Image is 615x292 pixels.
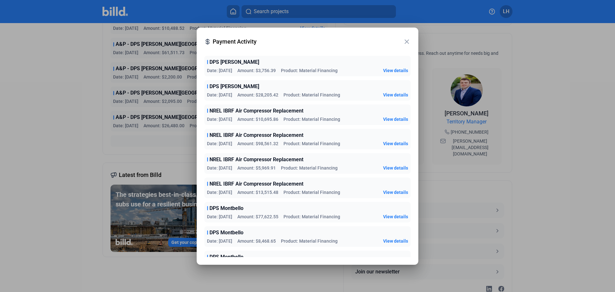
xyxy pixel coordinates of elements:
span: NREL IBRF Air Compressor Replacement [209,156,303,163]
button: View details [383,213,408,220]
span: Product: Material Financing [283,213,340,220]
button: View details [383,189,408,196]
span: Product: Material Financing [283,140,340,147]
span: DPS Montbello [209,204,243,212]
span: NREL IBRF Air Compressor Replacement [209,180,303,188]
span: Date: [DATE] [207,116,232,122]
span: DPS Montbello [209,229,243,237]
span: Date: [DATE] [207,189,232,196]
span: Amount: $5,969.91 [237,165,276,171]
span: Date: [DATE] [207,92,232,98]
span: Amount: $13,515.48 [237,189,278,196]
span: Amount: $98,561.32 [237,140,278,147]
span: Amount: $10,695.86 [237,116,278,122]
button: View details [383,116,408,122]
span: Product: Material Financing [281,67,338,74]
span: Date: [DATE] [207,140,232,147]
span: NREL IBRF Air Compressor Replacement [209,131,303,139]
button: View details [383,165,408,171]
span: Amount: $28,205.42 [237,92,278,98]
button: View details [383,67,408,74]
span: Amount: $3,756.39 [237,67,276,74]
span: Date: [DATE] [207,165,232,171]
span: Product: Material Financing [283,189,340,196]
span: Product: Material Financing [283,116,340,122]
button: View details [383,140,408,147]
mat-icon: close [403,38,411,46]
span: Product: Material Financing [281,238,338,244]
button: View details [383,92,408,98]
span: DPS [PERSON_NAME] [209,83,259,90]
span: Product: Material Financing [281,165,338,171]
span: Product: Material Financing [283,92,340,98]
span: DPS [PERSON_NAME] [209,58,259,66]
span: DPS Montbello [209,253,243,261]
span: Amount: $77,622.55 [237,213,278,220]
span: NREL IBRF Air Compressor Replacement [209,107,303,115]
span: Date: [DATE] [207,238,232,244]
span: Date: [DATE] [207,67,232,74]
button: View details [383,238,408,244]
span: Payment Activity [213,37,403,46]
span: Date: [DATE] [207,213,232,220]
span: Amount: $8,468.65 [237,238,276,244]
